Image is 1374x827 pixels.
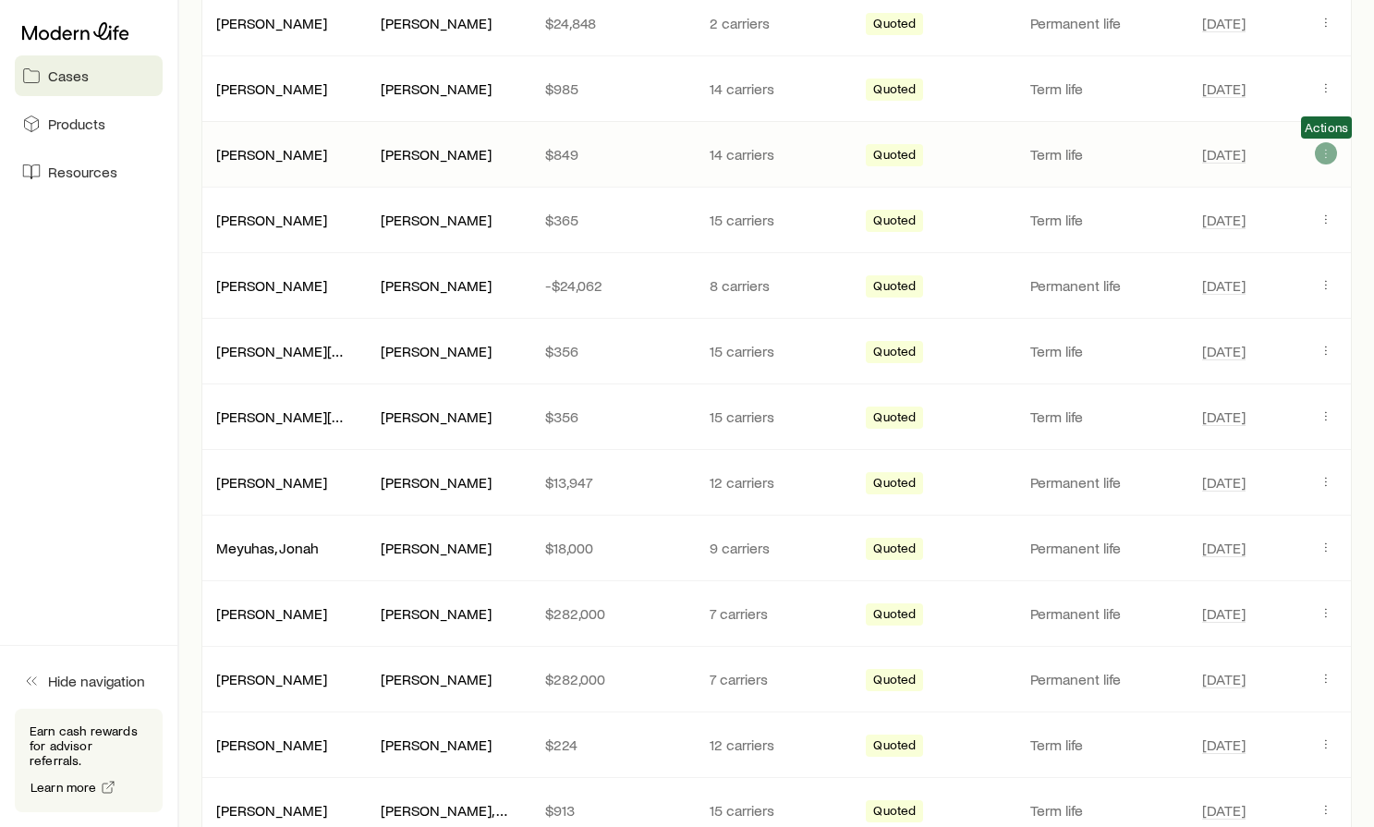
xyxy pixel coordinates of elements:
[1030,79,1180,98] p: Term life
[216,211,327,228] a: [PERSON_NAME]
[1030,801,1180,820] p: Term life
[873,541,916,560] span: Quoted
[545,211,680,229] p: $365
[710,604,845,623] p: 7 carriers
[48,163,117,181] span: Resources
[381,801,516,821] div: [PERSON_NAME], CFP, ChFC
[216,473,327,493] div: [PERSON_NAME]
[1202,211,1246,229] span: [DATE]
[1202,539,1246,557] span: [DATE]
[873,344,916,363] span: Quoted
[216,539,319,558] div: Meyuhas, Jonah
[216,276,327,296] div: [PERSON_NAME]
[216,79,327,99] div: [PERSON_NAME]
[545,342,680,360] p: $356
[710,539,845,557] p: 9 carriers
[1202,473,1246,492] span: [DATE]
[545,473,680,492] p: $13,947
[1030,145,1180,164] p: Term life
[1202,736,1246,754] span: [DATE]
[1202,604,1246,623] span: [DATE]
[545,736,680,754] p: $224
[216,473,327,491] a: [PERSON_NAME]
[873,475,916,494] span: Quoted
[545,539,680,557] p: $18,000
[545,145,680,164] p: $849
[1202,801,1246,820] span: [DATE]
[15,55,163,96] a: Cases
[1030,604,1180,623] p: Permanent life
[710,211,845,229] p: 15 carriers
[710,407,845,426] p: 15 carriers
[48,67,89,85] span: Cases
[381,407,492,427] div: [PERSON_NAME]
[216,670,327,687] a: [PERSON_NAME]
[381,539,492,558] div: [PERSON_NAME]
[1202,14,1246,32] span: [DATE]
[1202,145,1246,164] span: [DATE]
[710,801,845,820] p: 15 carriers
[1202,407,1246,426] span: [DATE]
[1030,736,1180,754] p: Term life
[216,407,466,425] a: [PERSON_NAME][GEOGRAPHIC_DATA]
[216,604,327,624] div: [PERSON_NAME]
[216,670,327,689] div: [PERSON_NAME]
[15,661,163,701] button: Hide navigation
[1030,342,1180,360] p: Term life
[873,278,916,298] span: Quoted
[1202,670,1246,688] span: [DATE]
[216,539,319,556] a: Meyuhas, Jonah
[30,724,148,768] p: Earn cash rewards for advisor referrals.
[545,407,680,426] p: $356
[710,14,845,32] p: 2 carriers
[873,213,916,232] span: Quoted
[216,14,327,31] a: [PERSON_NAME]
[545,276,680,295] p: -$24,062
[1030,211,1180,229] p: Term life
[216,604,327,622] a: [PERSON_NAME]
[216,14,327,33] div: [PERSON_NAME]
[381,211,492,230] div: [PERSON_NAME]
[216,736,327,753] a: [PERSON_NAME]
[873,147,916,166] span: Quoted
[545,670,680,688] p: $282,000
[216,276,327,294] a: [PERSON_NAME]
[15,709,163,812] div: Earn cash rewards for advisor referrals.Learn more
[873,737,916,757] span: Quoted
[1202,342,1246,360] span: [DATE]
[873,672,916,691] span: Quoted
[545,604,680,623] p: $282,000
[873,16,916,35] span: Quoted
[381,145,492,164] div: [PERSON_NAME]
[1202,276,1246,295] span: [DATE]
[873,409,916,429] span: Quoted
[710,342,845,360] p: 15 carriers
[1202,79,1246,98] span: [DATE]
[216,407,351,427] div: [PERSON_NAME][GEOGRAPHIC_DATA]
[545,79,680,98] p: $985
[381,604,492,624] div: [PERSON_NAME]
[545,801,680,820] p: $913
[48,672,145,690] span: Hide navigation
[1030,407,1180,426] p: Term life
[30,781,97,794] span: Learn more
[873,803,916,822] span: Quoted
[15,152,163,192] a: Resources
[216,145,327,163] a: [PERSON_NAME]
[710,670,845,688] p: 7 carriers
[710,276,845,295] p: 8 carriers
[545,14,680,32] p: $24,848
[873,81,916,101] span: Quoted
[216,211,327,230] div: [PERSON_NAME]
[381,79,492,99] div: [PERSON_NAME]
[381,14,492,33] div: [PERSON_NAME]
[216,801,327,821] div: [PERSON_NAME]
[381,276,492,296] div: [PERSON_NAME]
[1030,473,1180,492] p: Permanent life
[1030,539,1180,557] p: Permanent life
[216,79,327,97] a: [PERSON_NAME]
[216,145,327,164] div: [PERSON_NAME]
[381,473,492,493] div: [PERSON_NAME]
[1030,14,1180,32] p: Permanent life
[381,736,492,755] div: [PERSON_NAME]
